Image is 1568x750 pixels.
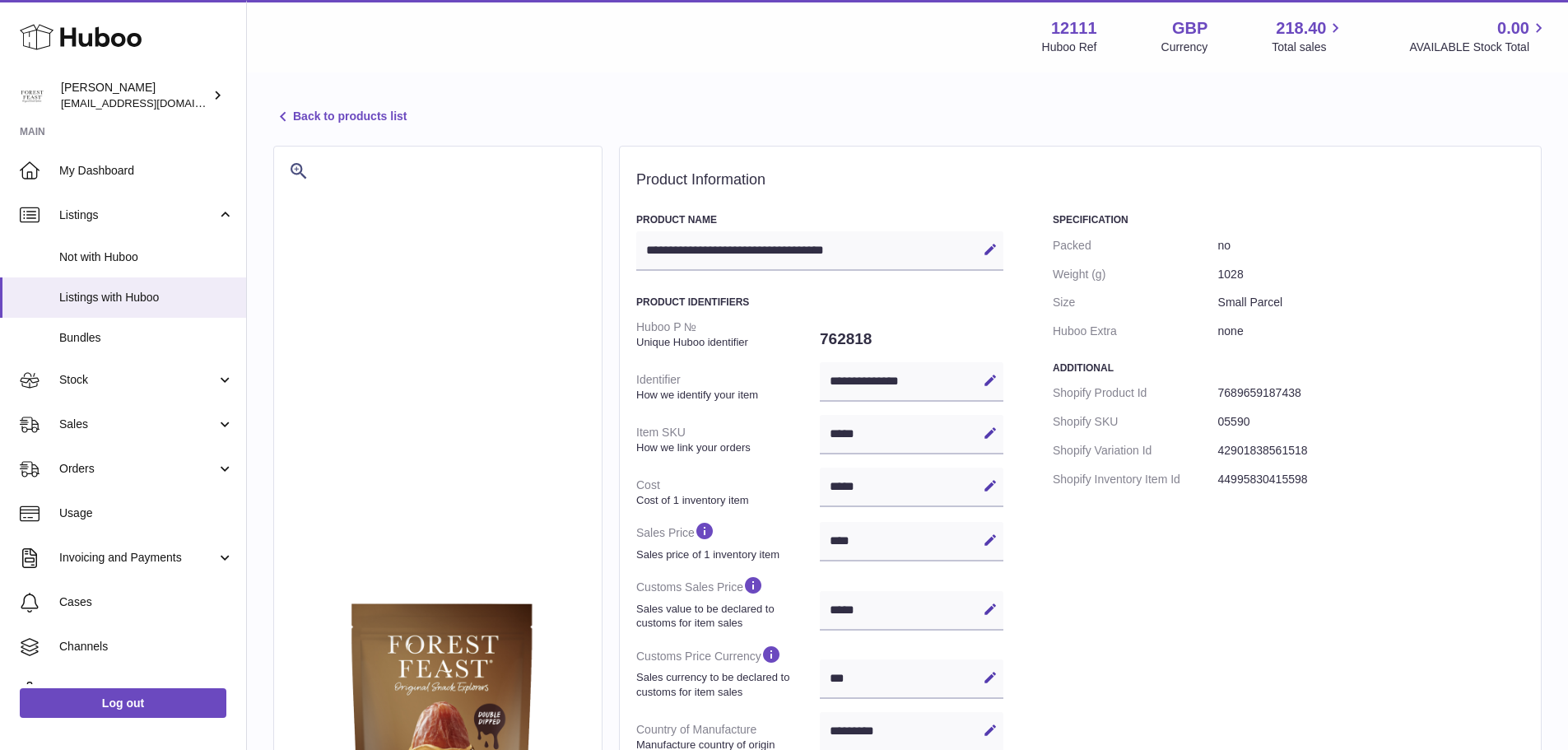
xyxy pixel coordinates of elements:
[59,207,216,223] span: Listings
[1218,408,1524,436] dd: 05590
[59,163,234,179] span: My Dashboard
[1218,260,1524,289] dd: 1028
[636,602,816,631] strong: Sales value to be declared to customs for item sales
[1218,231,1524,260] dd: no
[1409,17,1548,55] a: 0.00 AVAILABLE Stock Total
[1053,379,1218,408] dt: Shopify Product Id
[636,213,1003,226] h3: Product Name
[1053,408,1218,436] dt: Shopify SKU
[1218,288,1524,317] dd: Small Parcel
[1042,40,1097,55] div: Huboo Ref
[1272,40,1345,55] span: Total sales
[1051,17,1097,40] strong: 12111
[1053,436,1218,465] dt: Shopify Variation Id
[59,372,216,388] span: Stock
[1053,465,1218,494] dt: Shopify Inventory Item Id
[59,461,216,477] span: Orders
[273,107,407,127] a: Back to products list
[1053,361,1524,375] h3: Additional
[636,471,820,514] dt: Cost
[1218,379,1524,408] dd: 7689659187438
[636,637,820,706] dt: Customs Price Currency
[1053,213,1524,226] h3: Specification
[636,366,820,408] dt: Identifier
[636,493,816,508] strong: Cost of 1 inventory item
[820,322,1003,356] dd: 762818
[1053,260,1218,289] dt: Weight (g)
[636,440,816,455] strong: How we link your orders
[636,514,820,568] dt: Sales Price
[61,80,209,111] div: [PERSON_NAME]
[1053,288,1218,317] dt: Size
[1218,317,1524,346] dd: none
[636,313,820,356] dt: Huboo P №
[1272,17,1345,55] a: 218.40 Total sales
[1053,317,1218,346] dt: Huboo Extra
[59,249,234,265] span: Not with Huboo
[636,418,820,461] dt: Item SKU
[1053,231,1218,260] dt: Packed
[20,688,226,718] a: Log out
[1276,17,1326,40] span: 218.40
[59,550,216,566] span: Invoicing and Payments
[1218,436,1524,465] dd: 42901838561518
[1161,40,1208,55] div: Currency
[636,568,820,636] dt: Customs Sales Price
[59,330,234,346] span: Bundles
[636,388,816,403] strong: How we identify your item
[59,505,234,521] span: Usage
[61,96,242,109] span: [EMAIL_ADDRESS][DOMAIN_NAME]
[59,417,216,432] span: Sales
[1497,17,1529,40] span: 0.00
[636,335,816,350] strong: Unique Huboo identifier
[636,171,1524,189] h2: Product Information
[59,290,234,305] span: Listings with Huboo
[20,83,44,108] img: internalAdmin-12111@internal.huboo.com
[1172,17,1207,40] strong: GBP
[59,639,234,655] span: Channels
[636,547,816,562] strong: Sales price of 1 inventory item
[59,683,234,699] span: Settings
[1218,465,1524,494] dd: 44995830415598
[636,670,816,699] strong: Sales currency to be declared to customs for item sales
[59,594,234,610] span: Cases
[1409,40,1548,55] span: AVAILABLE Stock Total
[636,296,1003,309] h3: Product Identifiers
